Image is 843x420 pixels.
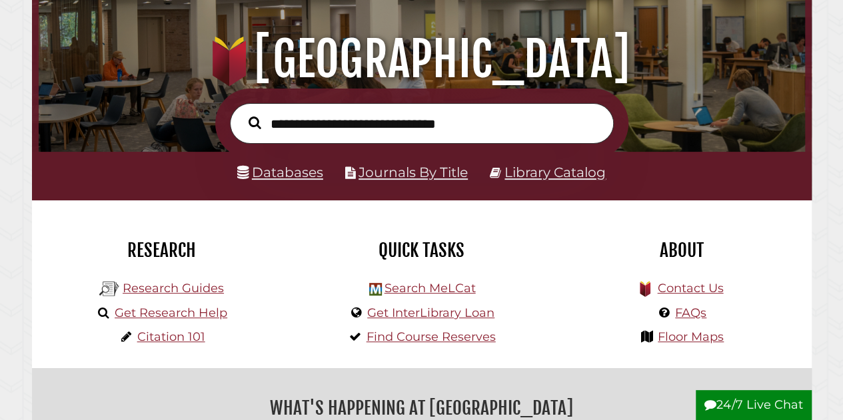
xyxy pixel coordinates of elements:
a: Get Research Help [115,306,227,320]
img: Hekman Library Logo [99,279,119,299]
img: Hekman Library Logo [369,283,382,296]
a: Journals By Title [359,164,468,180]
a: Floor Maps [658,329,724,344]
a: Citation 101 [137,329,205,344]
a: Contact Us [657,281,723,296]
h2: About [562,239,802,262]
a: Research Guides [123,281,224,296]
a: Find Course Reserves [367,329,496,344]
a: Get InterLibrary Loan [367,306,494,320]
a: Search MeLCat [384,281,475,296]
a: Databases [237,164,323,180]
i: Search [249,116,261,129]
h1: [GEOGRAPHIC_DATA] [51,30,792,89]
a: Library Catalog [504,164,606,180]
h2: Quick Tasks [302,239,542,262]
h2: Research [42,239,282,262]
button: Search [242,113,268,132]
a: FAQs [675,306,706,320]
